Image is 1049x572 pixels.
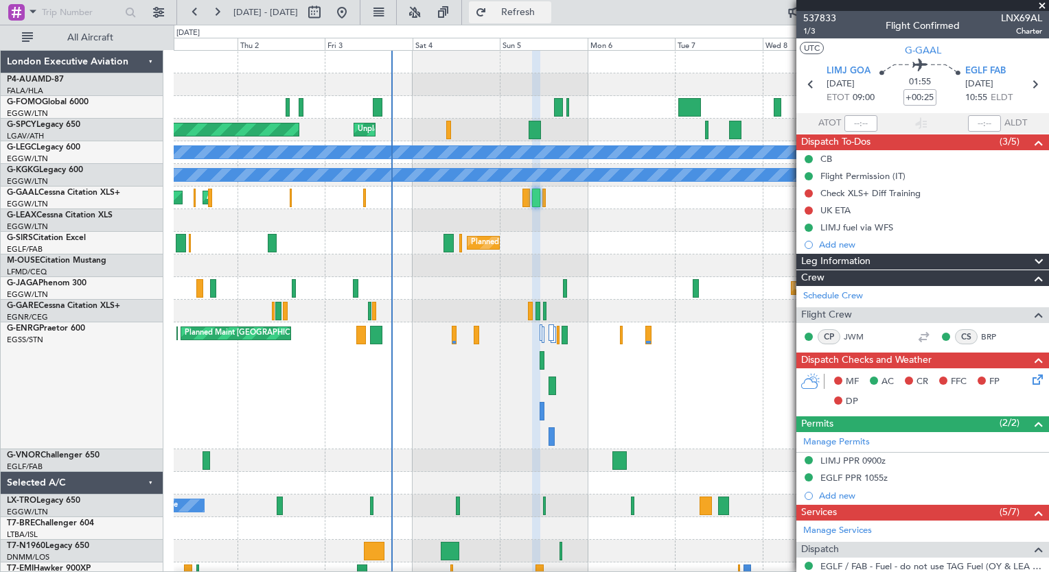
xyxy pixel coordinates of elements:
span: G-ENRG [7,324,39,333]
a: LTBA/ISL [7,529,38,540]
span: Services [801,505,837,521]
div: Wed 1 [150,38,238,50]
div: CP [818,329,840,344]
span: [DATE] [827,78,855,91]
a: G-VNORChallenger 650 [7,451,100,460]
div: Fri 3 [325,38,412,50]
span: G-GAAL [7,189,38,197]
div: AOG Maint Dusseldorf [207,187,286,208]
span: ATOT [818,117,841,130]
div: [DATE] [176,27,200,39]
span: LX-TRO [7,497,36,505]
span: Crew [801,270,825,286]
span: 09:00 [853,91,875,105]
button: UTC [800,42,824,54]
div: CB [820,153,832,165]
span: ALDT [1004,117,1027,130]
a: P4-AUAMD-87 [7,75,64,84]
div: LIMJ fuel via WFS [820,222,893,233]
span: [DATE] [965,78,993,91]
span: 01:55 [909,75,931,89]
span: All Aircraft [36,33,145,43]
a: EGGW/LTN [7,507,48,517]
div: Thu 2 [238,38,325,50]
span: Permits [801,416,833,432]
div: Tue 7 [675,38,762,50]
span: DP [846,395,858,409]
span: Refresh [489,8,547,17]
div: Sat 4 [413,38,500,50]
div: Planned Maint [GEOGRAPHIC_DATA] ([GEOGRAPHIC_DATA]) [795,278,1011,298]
a: T7-N1960Legacy 650 [7,542,89,550]
span: Dispatch [801,542,839,558]
a: FALA/HLA [7,86,43,96]
div: CS [955,329,978,344]
a: EGLF/FAB [7,244,43,254]
input: Trip Number [42,2,121,23]
a: EGGW/LTN [7,222,48,232]
button: Refresh [469,1,551,23]
a: G-FOMOGlobal 6000 [7,98,89,106]
span: ELDT [991,91,1013,105]
a: G-KGKGLegacy 600 [7,166,83,174]
span: LNX69AL [1001,11,1042,25]
a: EGGW/LTN [7,108,48,119]
a: BRP [981,331,1012,343]
span: G-JAGA [7,279,38,287]
a: T7-BREChallenger 604 [7,519,94,527]
a: G-GARECessna Citation XLS+ [7,302,120,310]
span: ETOT [827,91,849,105]
a: Manage Services [803,524,872,538]
span: M-OUSE [7,257,40,265]
a: EGGW/LTN [7,289,48,300]
span: G-SPCY [7,121,36,129]
div: Flight Permission (IT) [820,170,906,182]
span: G-LEAX [7,211,36,219]
div: Flight Confirmed [886,19,960,33]
span: [DATE] - [DATE] [233,6,298,19]
a: EGNR/CEG [7,312,48,322]
a: Schedule Crew [803,289,863,303]
a: G-SPCYLegacy 650 [7,121,80,129]
span: MF [846,375,859,389]
span: 10:55 [965,91,987,105]
span: T7-N1960 [7,542,45,550]
span: Dispatch To-Dos [801,134,871,150]
span: AC [881,375,894,389]
a: EGGW/LTN [7,199,48,209]
span: 537833 [803,11,836,25]
span: EGLF FAB [965,64,1006,78]
span: Charter [1001,25,1042,37]
div: Planned Maint [GEOGRAPHIC_DATA] ([GEOGRAPHIC_DATA]) [185,323,401,344]
span: G-GAAL [905,43,941,58]
div: Check XLS+ Diff Training [820,187,921,199]
a: G-ENRGPraetor 600 [7,324,85,333]
span: FFC [951,375,967,389]
div: Wed 8 [763,38,850,50]
a: EGGW/LTN [7,154,48,164]
button: All Aircraft [15,27,149,49]
a: EGLF/FAB [7,462,43,472]
span: Dispatch Checks and Weather [801,353,932,368]
a: JWM [844,331,875,343]
div: Planned Maint [GEOGRAPHIC_DATA] ([GEOGRAPHIC_DATA]) [471,233,687,253]
a: LGAV/ATH [7,131,44,141]
div: Mon 6 [588,38,675,50]
a: M-OUSECitation Mustang [7,257,106,265]
a: DNMM/LOS [7,552,49,562]
a: G-LEGCLegacy 600 [7,143,80,152]
div: Unplanned Maint [GEOGRAPHIC_DATA] [358,119,498,140]
div: Add new [819,239,1042,250]
span: FP [989,375,1000,389]
a: EGGW/LTN [7,176,48,187]
a: LX-TROLegacy 650 [7,497,80,505]
div: Add new [819,490,1042,501]
input: --:-- [844,115,877,132]
div: Sun 5 [500,38,587,50]
a: G-LEAXCessna Citation XLS [7,211,113,219]
span: G-SIRS [7,234,33,242]
a: G-JAGAPhenom 300 [7,279,87,287]
span: G-FOMO [7,98,42,106]
span: G-LEGC [7,143,36,152]
span: Flight Crew [801,307,852,323]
